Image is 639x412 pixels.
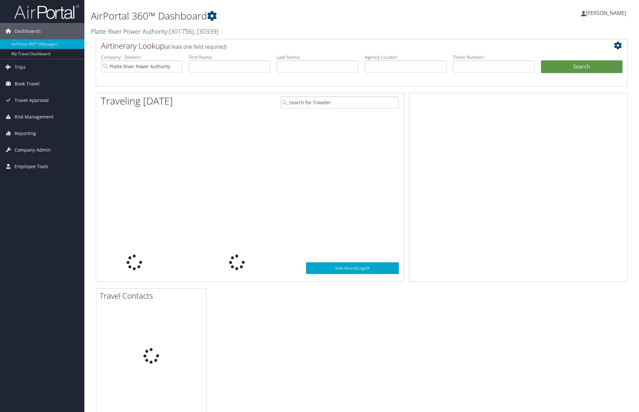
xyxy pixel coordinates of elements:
label: Agency Locator: [365,54,446,60]
button: Search [541,60,622,73]
span: Reporting [15,125,36,142]
span: (at least one field required) [165,43,227,50]
span: , [ 30339 ] [194,27,218,36]
span: Dashboards [15,23,41,39]
h2: Travel Contacts [100,290,206,301]
label: Last Name: [277,54,358,60]
span: Risk Management [15,109,54,125]
a: View SecurityLogic® [306,262,399,274]
a: [PERSON_NAME] [581,3,633,23]
img: airportal-logo.png [14,4,79,19]
span: Travel Approval [15,92,49,108]
span: ( 301756 ) [169,27,194,36]
a: Platte River Power Authority [91,27,218,36]
span: Book Travel [15,76,40,92]
label: First Name: [189,54,270,60]
input: Search for Traveler [280,96,399,108]
span: Company Admin [15,142,51,158]
h1: Traveling [DATE] [101,94,173,108]
h2: Airtinerary Lookup [101,40,578,51]
span: [PERSON_NAME] [586,9,626,17]
label: Company - Division: [101,54,182,60]
label: Ticket Number: [453,54,535,60]
h1: AirPortal 360™ Dashboard [91,9,452,23]
span: Employee Tools [15,158,48,175]
span: Trips [15,59,26,75]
